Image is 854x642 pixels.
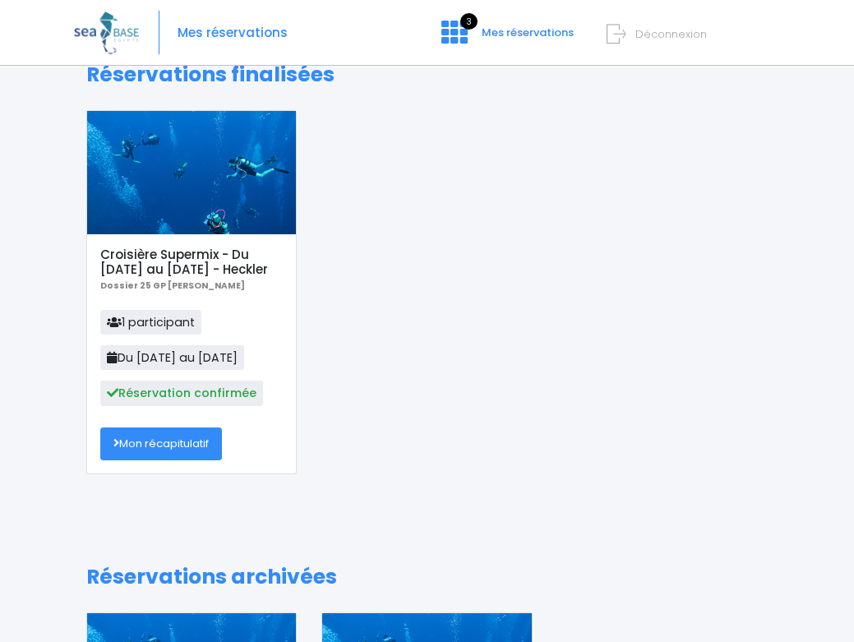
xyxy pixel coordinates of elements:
h1: Réservations finalisées [86,62,768,87]
a: Mon récapitulatif [100,427,222,460]
span: Mes réservations [482,25,574,40]
span: 1 participant [100,310,201,335]
h5: Croisière Supermix - Du [DATE] au [DATE] - Heckler [100,247,283,277]
span: Déconnexion [635,26,707,42]
span: Du [DATE] au [DATE] [100,345,244,370]
span: Réservation confirmée [100,381,263,405]
b: Dossier 25 GP [PERSON_NAME] [100,279,245,292]
h1: Réservations archivées [86,565,768,589]
span: 3 [460,13,478,30]
a: 3 Mes réservations [428,30,584,46]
